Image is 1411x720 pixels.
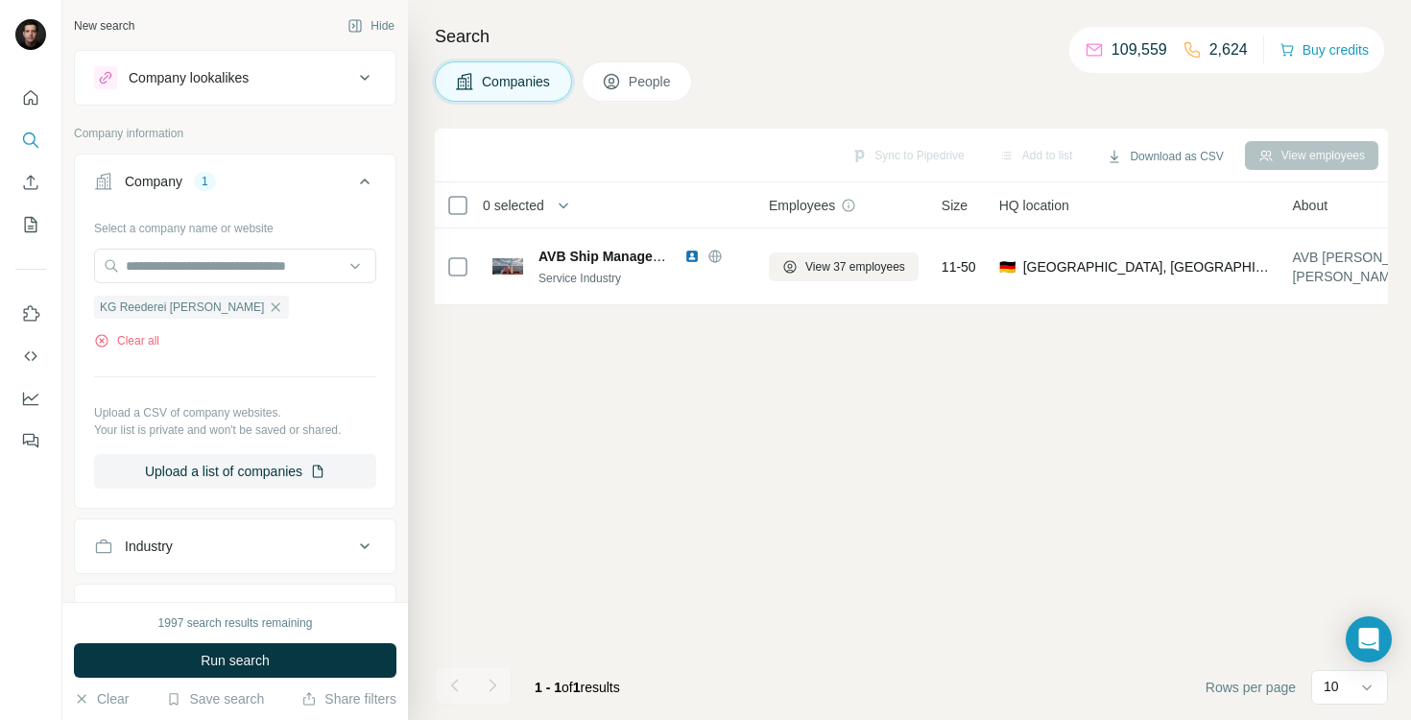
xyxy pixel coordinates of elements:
[94,454,376,489] button: Upload a list of companies
[769,196,835,215] span: Employees
[129,68,249,87] div: Company lookalikes
[166,689,264,708] button: Save search
[492,258,523,275] img: Logo of AVB Ship Management KG
[535,680,562,695] span: 1 - 1
[1279,36,1369,63] button: Buy credits
[684,249,700,264] img: LinkedIn logo
[1206,678,1296,697] span: Rows per page
[1324,677,1339,696] p: 10
[1112,38,1167,61] p: 109,559
[482,72,552,91] span: Companies
[483,196,544,215] span: 0 selected
[194,173,216,190] div: 1
[125,172,182,191] div: Company
[999,257,1016,276] span: 🇩🇪
[15,297,46,331] button: Use Surfe on LinkedIn
[158,614,313,632] div: 1997 search results remaining
[1346,616,1392,662] div: Open Intercom Messenger
[1023,257,1270,276] span: [GEOGRAPHIC_DATA], [GEOGRAPHIC_DATA]
[334,12,408,40] button: Hide
[75,523,395,569] button: Industry
[75,55,395,101] button: Company lookalikes
[74,17,134,35] div: New search
[1209,38,1248,61] p: 2,624
[15,123,46,157] button: Search
[538,270,746,287] div: Service Industry
[100,299,264,316] span: KG Reederei [PERSON_NAME]
[629,72,673,91] span: People
[75,158,395,212] button: Company1
[15,423,46,458] button: Feedback
[75,588,395,635] button: HQ location
[94,421,376,439] p: Your list is private and won't be saved or shared.
[15,339,46,373] button: Use Surfe API
[125,537,173,556] div: Industry
[999,196,1069,215] span: HQ location
[201,651,270,670] span: Run search
[15,19,46,50] img: Avatar
[15,165,46,200] button: Enrich CSV
[573,680,581,695] span: 1
[1292,196,1327,215] span: About
[74,643,396,678] button: Run search
[94,212,376,237] div: Select a company name or website
[301,689,396,708] button: Share filters
[94,404,376,421] p: Upload a CSV of company websites.
[15,381,46,416] button: Dashboard
[535,680,620,695] span: results
[435,23,1388,50] h4: Search
[942,257,976,276] span: 11-50
[15,207,46,242] button: My lists
[805,258,905,276] span: View 37 employees
[562,680,573,695] span: of
[942,196,968,215] span: Size
[74,125,396,142] p: Company information
[74,689,129,708] button: Clear
[538,249,708,264] span: AVB Ship Management KG
[1093,142,1236,171] button: Download as CSV
[15,81,46,115] button: Quick start
[769,252,919,281] button: View 37 employees
[94,332,159,349] button: Clear all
